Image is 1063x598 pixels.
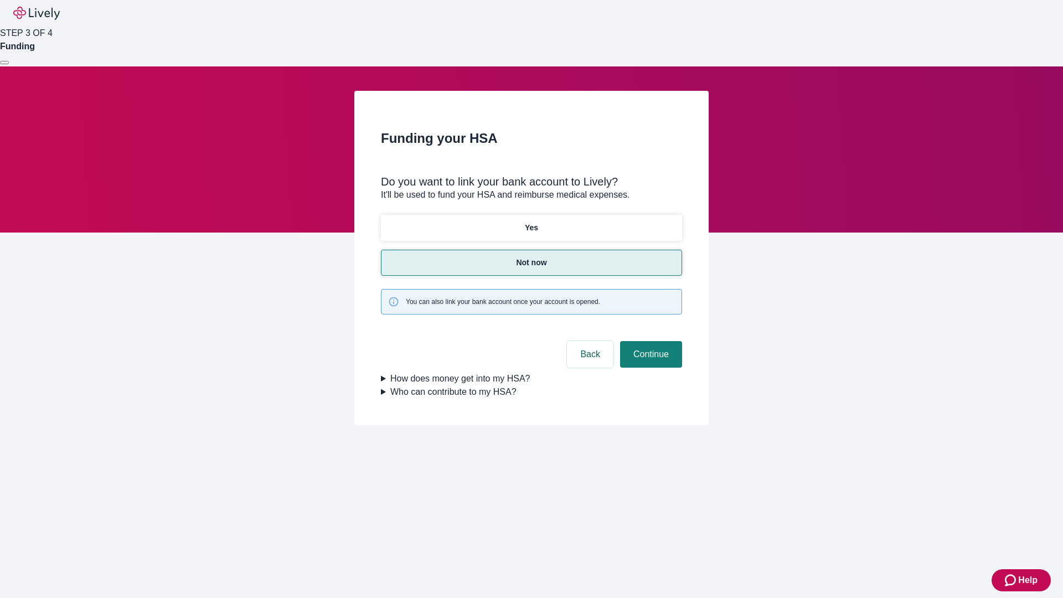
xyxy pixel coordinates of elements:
button: Yes [381,215,682,241]
p: It'll be used to fund your HSA and reimburse medical expenses. [381,188,682,202]
button: Zendesk support iconHelp [992,569,1051,591]
span: You can also link your bank account once your account is opened. [406,297,600,307]
button: Not now [381,250,682,276]
img: Lively [13,7,60,20]
summary: Who can contribute to my HSA? [381,385,682,399]
h2: Funding your HSA [381,128,682,148]
svg: Zendesk support icon [1005,574,1018,587]
summary: How does money get into my HSA? [381,372,682,385]
button: Continue [620,341,682,368]
span: Help [1018,574,1038,587]
div: Do you want to link your bank account to Lively? [381,175,682,188]
p: Yes [525,222,538,234]
button: Back [567,341,613,368]
p: Not now [516,257,546,269]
